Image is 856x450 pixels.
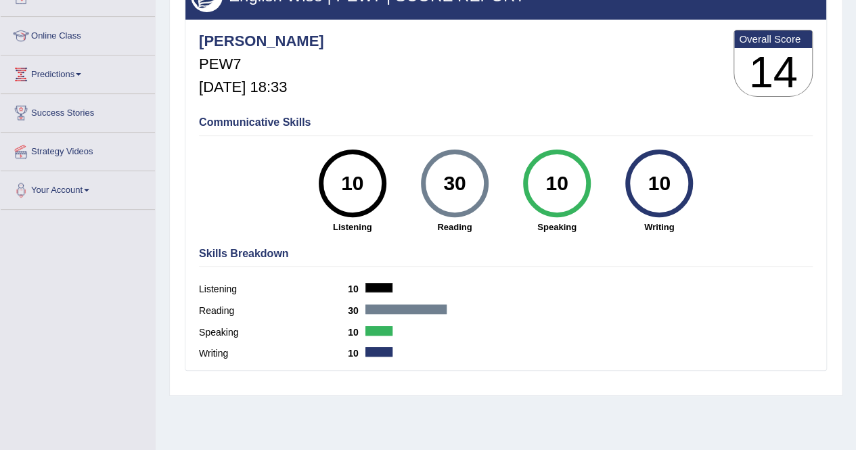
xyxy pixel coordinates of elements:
[348,348,365,359] b: 10
[615,221,704,233] strong: Writing
[199,325,348,340] label: Speaking
[1,55,155,89] a: Predictions
[1,94,155,128] a: Success Stories
[199,79,324,95] h5: [DATE] 18:33
[308,221,397,233] strong: Listening
[410,221,499,233] strong: Reading
[199,116,813,129] h4: Communicative Skills
[199,33,324,49] h4: [PERSON_NAME]
[328,155,377,212] div: 10
[1,17,155,51] a: Online Class
[734,48,812,97] h3: 14
[348,305,365,316] b: 30
[199,346,348,361] label: Writing
[635,155,684,212] div: 10
[430,155,479,212] div: 30
[348,327,365,338] b: 10
[199,304,348,318] label: Reading
[739,33,807,45] b: Overall Score
[1,171,155,205] a: Your Account
[512,221,601,233] strong: Speaking
[199,56,324,72] h5: PEW7
[199,248,813,260] h4: Skills Breakdown
[199,282,348,296] label: Listening
[532,155,581,212] div: 10
[1,133,155,166] a: Strategy Videos
[348,284,365,294] b: 10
